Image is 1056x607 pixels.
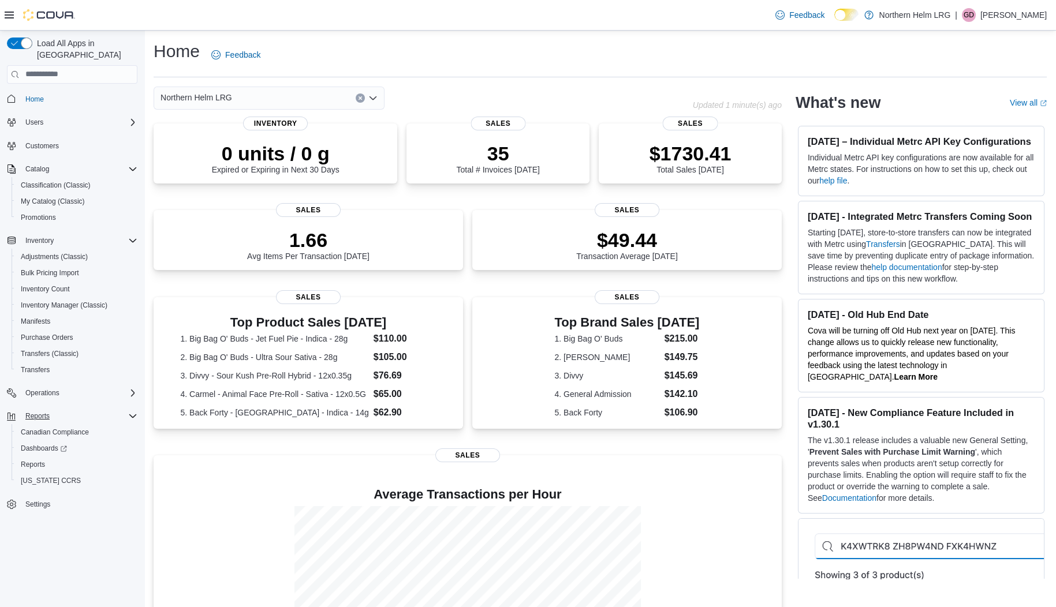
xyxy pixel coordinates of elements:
span: Classification (Classic) [21,181,91,190]
svg: External link [1040,100,1047,107]
span: Transfers [21,365,50,374]
dt: 1. Big Bag O' Buds - Jet Fuel Pie - Indica - 28g [180,333,368,344]
span: [US_STATE] CCRS [21,476,81,485]
div: Expired or Expiring in Next 30 Days [212,142,339,174]
span: Sales [435,448,500,462]
strong: Learn More [894,372,937,381]
p: $1730.41 [650,142,732,165]
dd: $149.75 [665,350,700,364]
dt: 2. Big Bag O' Buds - Ultra Sour Sativa - 28g [180,351,368,363]
span: Dashboards [16,441,137,455]
span: Users [25,118,43,127]
button: Canadian Compliance [12,424,142,440]
span: Feedback [789,9,824,21]
span: Adjustments (Classic) [16,250,137,264]
p: 35 [456,142,539,165]
button: Settings [2,496,142,512]
span: Operations [25,388,59,398]
a: Inventory Manager (Classic) [16,298,112,312]
span: Washington CCRS [16,474,137,488]
dt: 2. [PERSON_NAME] [555,351,660,363]
a: Home [21,92,48,106]
span: Customers [21,138,137,153]
p: $49.44 [576,228,678,252]
button: Promotions [12,209,142,226]
a: Customers [21,139,64,153]
a: Dashboards [12,440,142,456]
a: Purchase Orders [16,331,78,344]
button: Inventory [21,234,58,248]
a: Classification (Classic) [16,178,95,192]
button: Users [21,115,48,129]
span: My Catalog (Classic) [16,194,137,208]
span: Inventory Manager (Classic) [16,298,137,312]
h3: [DATE] – Individual Metrc API Key Configurations [808,136,1035,147]
h3: [DATE] - New Compliance Feature Included in v1.30.1 [808,407,1035,430]
a: Reports [16,458,50,471]
span: Inventory [243,117,308,130]
button: Reports [21,409,54,423]
dt: 5. Back Forty - [GEOGRAPHIC_DATA] - Indica - 14g [180,407,368,418]
button: Reports [2,408,142,424]
p: Starting [DATE], store-to-store transfers can now be integrated with Metrc using in [GEOGRAPHIC_D... [808,227,1035,284]
h4: Average Transactions per Hour [163,488,773,501]
p: [PERSON_NAME] [980,8,1047,22]
dd: $62.90 [374,406,436,419]
span: Canadian Compliance [16,425,137,439]
span: Catalog [25,164,49,174]
div: Avg Items Per Transaction [DATE] [247,228,370,261]
span: Inventory Manager (Classic) [21,301,107,310]
span: Inventory [25,236,54,245]
button: Open list of options [368,93,378,103]
button: Inventory [2,233,142,249]
button: Purchase Orders [12,329,142,346]
span: GD [964,8,974,22]
dd: $105.00 [374,350,436,364]
h2: What's new [796,93,880,112]
a: My Catalog (Classic) [16,194,89,208]
a: Documentation [822,493,876,503]
div: Geoff DeGrasse [962,8,976,22]
h3: [DATE] - Integrated Metrc Transfers Coming Soon [808,211,1035,222]
dd: $106.90 [665,406,700,419]
div: Total # Invoices [DATE] [456,142,539,174]
span: Reports [21,460,45,469]
dd: $215.00 [665,332,700,346]
dd: $76.69 [374,369,436,383]
a: Manifests [16,314,55,328]
dt: 3. Divvy - Sour Kush Pre-Roll Hybrid - 12x0.35g [180,370,368,381]
a: help documentation [871,263,942,272]
dd: $65.00 [374,387,436,401]
dd: $142.10 [665,387,700,401]
button: Home [2,91,142,107]
dt: 4. General Admission [555,388,660,400]
span: Purchase Orders [16,331,137,344]
span: Promotions [21,213,56,222]
a: Transfers (Classic) [16,347,83,361]
button: Customers [2,137,142,154]
p: Northern Helm LRG [879,8,951,22]
span: Reports [16,458,137,471]
button: Clear input [356,93,365,103]
button: Inventory Manager (Classic) [12,297,142,313]
button: [US_STATE] CCRS [12,473,142,489]
span: Inventory Count [16,282,137,296]
p: 1.66 [247,228,370,252]
input: Dark Mode [834,9,859,21]
button: Users [2,114,142,130]
span: Northern Helm LRG [161,91,232,104]
span: Sales [595,203,659,217]
a: Adjustments (Classic) [16,250,92,264]
dd: $145.69 [665,369,700,383]
button: My Catalog (Classic) [12,193,142,209]
img: Cova [23,9,75,21]
h3: [DATE] - Old Hub End Date [808,309,1035,320]
span: Transfers (Classic) [21,349,79,358]
span: Settings [25,500,50,509]
dt: 3. Divvy [555,370,660,381]
span: Sales [276,203,341,217]
span: Bulk Pricing Import [21,268,79,278]
a: [US_STATE] CCRS [16,474,85,488]
span: Operations [21,386,137,400]
span: Inventory [21,234,137,248]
